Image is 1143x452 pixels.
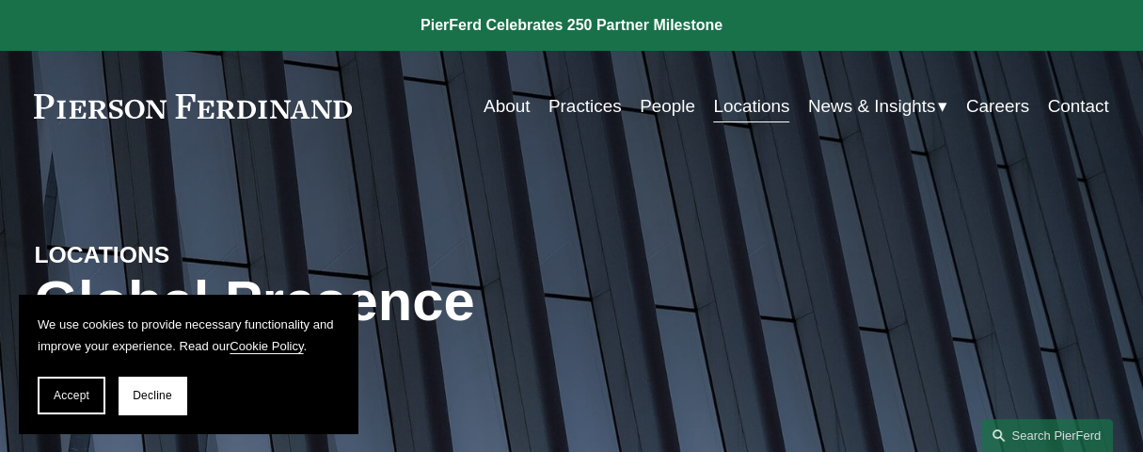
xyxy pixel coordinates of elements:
[133,389,172,402] span: Decline
[34,240,303,269] h4: LOCATIONS
[966,89,1029,124] a: Careers
[38,314,339,358] p: We use cookies to provide necessary functionality and improve your experience. Read our .
[38,377,105,414] button: Accept
[119,377,186,414] button: Decline
[713,89,789,124] a: Locations
[230,339,303,353] a: Cookie Policy
[808,89,948,124] a: folder dropdown
[808,90,936,122] span: News & Insights
[1047,89,1108,124] a: Contact
[548,89,622,124] a: Practices
[54,389,89,402] span: Accept
[484,89,530,124] a: About
[640,89,695,124] a: People
[19,295,357,433] section: Cookie banner
[981,419,1113,452] a: Search this site
[34,269,750,333] h1: Global Presence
